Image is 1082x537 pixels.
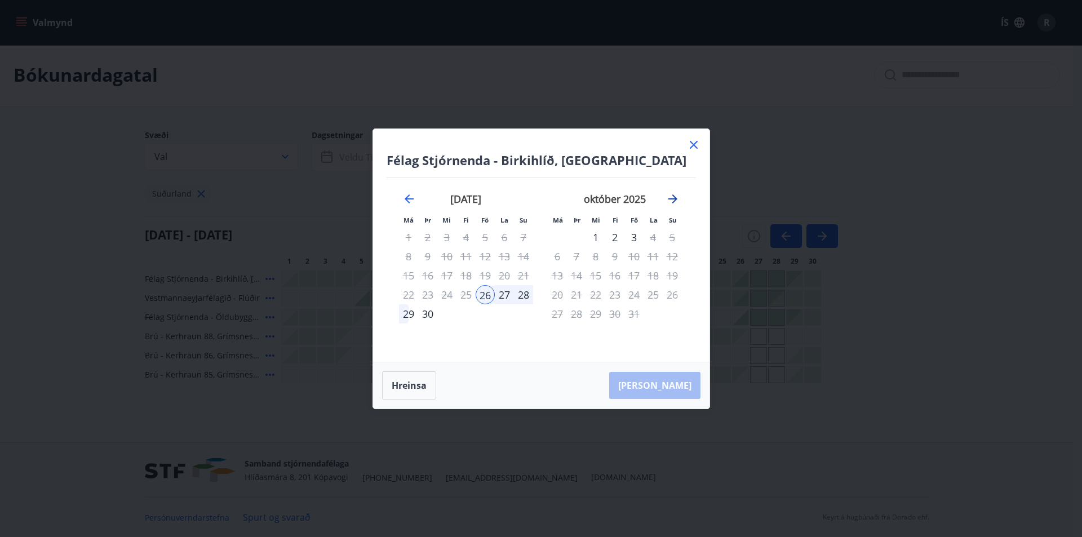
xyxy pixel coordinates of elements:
[624,285,644,304] td: Not available. föstudagur, 24. október 2025
[567,304,586,323] td: Not available. þriðjudagur, 28. október 2025
[418,285,437,304] td: Not available. þriðjudagur, 23. september 2025
[399,228,418,247] td: Not available. mánudagur, 1. september 2025
[584,192,646,206] strong: október 2025
[669,216,677,224] small: Su
[476,247,495,266] td: Not available. föstudagur, 12. september 2025
[624,304,644,323] td: Not available. föstudagur, 31. október 2025
[605,228,624,247] td: Choose fimmtudagur, 2. október 2025 as your check-out date. It’s available.
[548,266,567,285] td: Not available. mánudagur, 13. október 2025
[382,371,436,400] button: Hreinsa
[605,228,624,247] div: 2
[495,247,514,266] td: Not available. laugardagur, 13. september 2025
[500,216,508,224] small: La
[418,228,437,247] td: Not available. þriðjudagur, 2. september 2025
[624,228,644,247] div: Aðeins útritun í boði
[586,228,605,247] div: 1
[399,304,418,323] td: Choose mánudagur, 29. september 2025 as your check-out date. It’s available.
[548,285,567,304] td: Not available. mánudagur, 20. október 2025
[476,228,495,247] div: Aðeins útritun í boði
[567,285,586,304] td: Not available. þriðjudagur, 21. október 2025
[456,247,476,266] td: Not available. fimmtudagur, 11. september 2025
[644,285,663,304] td: Not available. laugardagur, 25. október 2025
[520,216,527,224] small: Su
[567,266,586,285] td: Not available. þriðjudagur, 14. október 2025
[650,216,658,224] small: La
[495,285,514,304] div: 27
[514,247,533,266] td: Not available. sunnudagur, 14. september 2025
[605,304,624,323] td: Not available. fimmtudagur, 30. október 2025
[442,216,451,224] small: Mi
[399,304,418,323] div: 29
[624,285,644,304] div: Aðeins útritun í boði
[644,266,663,285] td: Not available. laugardagur, 18. október 2025
[437,266,456,285] td: Not available. miðvikudagur, 17. september 2025
[495,266,514,285] td: Not available. laugardagur, 20. september 2025
[586,285,605,304] td: Not available. miðvikudagur, 22. október 2025
[437,228,456,247] td: Not available. miðvikudagur, 3. september 2025
[476,228,495,247] td: Not available. föstudagur, 5. september 2025
[514,285,533,304] div: 28
[476,266,495,285] td: Not available. föstudagur, 19. september 2025
[437,285,456,304] td: Not available. miðvikudagur, 24. september 2025
[387,152,696,168] h4: Félag Stjórnenda - Birkihlíð, [GEOGRAPHIC_DATA]
[495,285,514,304] td: Choose laugardagur, 27. september 2025 as your check-out date. It’s available.
[644,247,663,266] td: Not available. laugardagur, 11. október 2025
[403,216,414,224] small: Má
[387,178,696,348] div: Calendar
[548,304,567,323] td: Not available. mánudagur, 27. október 2025
[548,247,567,266] td: Not available. mánudagur, 6. október 2025
[456,266,476,285] td: Not available. fimmtudagur, 18. september 2025
[418,247,437,266] td: Not available. þriðjudagur, 9. september 2025
[624,266,644,285] td: Not available. föstudagur, 17. október 2025
[514,285,533,304] td: Choose sunnudagur, 28. september 2025 as your check-out date. It’s available.
[666,192,680,206] div: Move forward to switch to the next month.
[418,266,437,285] td: Not available. þriðjudagur, 16. september 2025
[574,216,580,224] small: Þr
[476,247,495,266] div: Aðeins útritun í boði
[424,216,431,224] small: Þr
[605,266,624,285] td: Not available. fimmtudagur, 16. október 2025
[463,216,469,224] small: Fi
[476,285,495,304] td: Selected as start date. föstudagur, 26. september 2025
[663,247,682,266] td: Not available. sunnudagur, 12. október 2025
[605,285,624,304] td: Not available. fimmtudagur, 23. október 2025
[481,216,489,224] small: Fö
[567,247,586,266] td: Not available. þriðjudagur, 7. október 2025
[476,285,495,304] div: 26
[586,228,605,247] td: Choose miðvikudagur, 1. október 2025 as your check-out date. It’s available.
[450,192,481,206] strong: [DATE]
[624,228,644,247] td: Choose föstudagur, 3. október 2025 as your check-out date. It’s available.
[663,285,682,304] td: Not available. sunnudagur, 26. október 2025
[418,304,437,323] div: 30
[586,247,605,266] td: Not available. miðvikudagur, 8. október 2025
[514,228,533,247] td: Not available. sunnudagur, 7. september 2025
[624,247,644,266] td: Not available. föstudagur, 10. október 2025
[613,216,618,224] small: Fi
[592,216,600,224] small: Mi
[456,228,476,247] td: Not available. fimmtudagur, 4. september 2025
[456,285,476,304] td: Not available. fimmtudagur, 25. september 2025
[663,266,682,285] td: Not available. sunnudagur, 19. október 2025
[495,228,514,247] td: Not available. laugardagur, 6. september 2025
[514,266,533,285] td: Not available. sunnudagur, 21. september 2025
[663,228,682,247] td: Not available. sunnudagur, 5. október 2025
[624,304,644,323] div: Aðeins útritun í boði
[399,285,418,304] td: Not available. mánudagur, 22. september 2025
[586,304,605,323] td: Not available. miðvikudagur, 29. október 2025
[586,266,605,285] td: Not available. miðvikudagur, 15. október 2025
[644,228,663,247] td: Not available. laugardagur, 4. október 2025
[476,266,495,285] div: Aðeins útritun í boði
[605,247,624,266] td: Not available. fimmtudagur, 9. október 2025
[553,216,563,224] small: Má
[418,304,437,323] td: Choose þriðjudagur, 30. september 2025 as your check-out date. It’s available.
[402,192,416,206] div: Move backward to switch to the previous month.
[399,247,418,266] td: Not available. mánudagur, 8. september 2025
[399,266,418,285] td: Not available. mánudagur, 15. september 2025
[437,247,456,266] td: Not available. miðvikudagur, 10. september 2025
[631,216,638,224] small: Fö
